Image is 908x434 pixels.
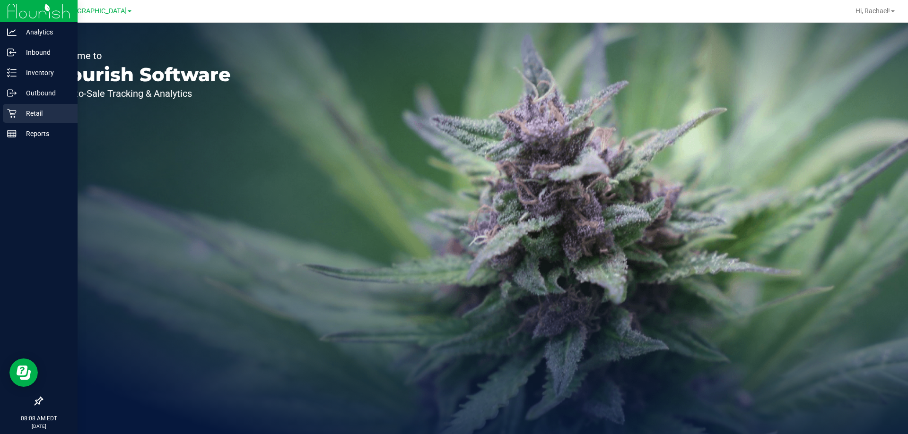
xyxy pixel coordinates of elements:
[17,67,73,78] p: Inventory
[17,87,73,99] p: Outbound
[62,7,127,15] span: [GEOGRAPHIC_DATA]
[51,51,231,60] p: Welcome to
[4,414,73,423] p: 08:08 AM EDT
[17,108,73,119] p: Retail
[9,358,38,387] iframe: Resource center
[17,47,73,58] p: Inbound
[7,48,17,57] inline-svg: Inbound
[4,423,73,430] p: [DATE]
[7,68,17,77] inline-svg: Inventory
[51,89,231,98] p: Seed-to-Sale Tracking & Analytics
[17,26,73,38] p: Analytics
[856,7,890,15] span: Hi, Rachael!
[51,65,231,84] p: Flourish Software
[7,27,17,37] inline-svg: Analytics
[7,129,17,138] inline-svg: Reports
[7,88,17,98] inline-svg: Outbound
[17,128,73,139] p: Reports
[7,109,17,118] inline-svg: Retail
